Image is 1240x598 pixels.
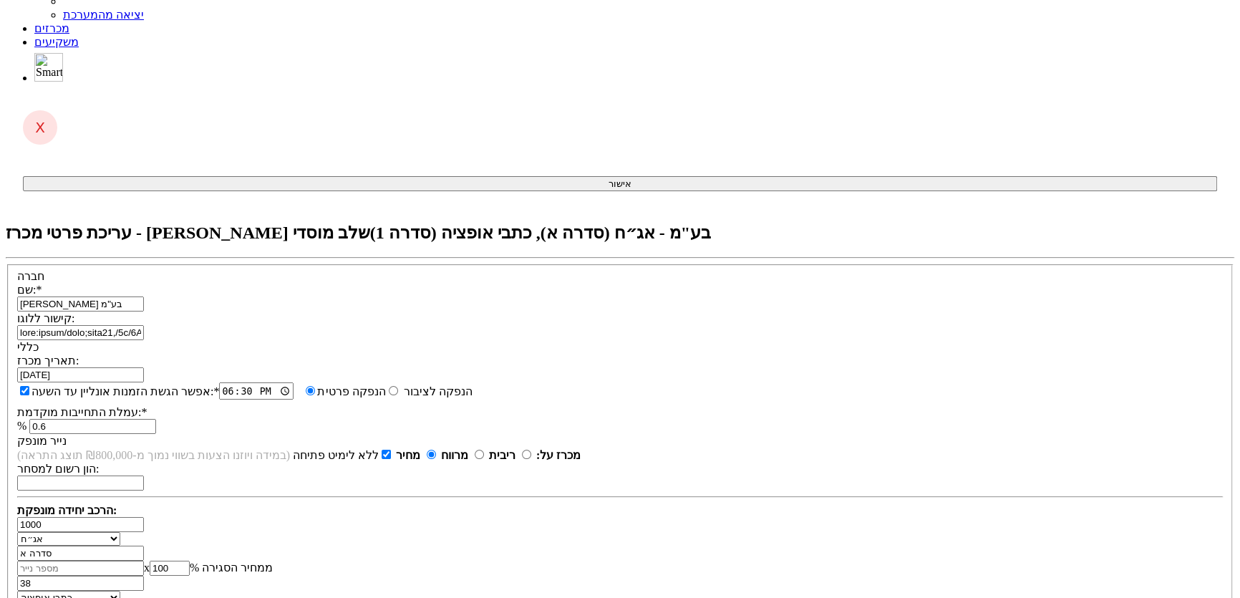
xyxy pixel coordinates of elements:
label: קישור ללוגו: [17,312,74,324]
button: אישור [23,176,1217,191]
input: ללא לימיט פתיחה [382,450,391,459]
a: יציאה מהמערכת [63,9,144,21]
label: הנפקה לציבור [302,385,472,397]
label: עמלת התחייבות מוקדמת: [17,406,147,418]
span: (במידה ויוזנו הצעות בשווי נמוך מ-₪800,000 תוצג התראה) [17,449,290,461]
strong: מרווח [441,449,468,461]
input: מחיר [427,450,436,459]
input: כמות [17,517,144,532]
input: אחוז [150,561,190,576]
input: מספר נייר [17,561,144,576]
span: שלב מוסדי [293,223,370,242]
strong: ריבית [489,449,515,461]
label: ללא לימיט פתיחה [293,449,393,461]
span: X [35,119,45,136]
input: אפשר הגשת הזמנות אונליין עד השעה:* [20,386,29,395]
span: % ממחיר הסגירה [190,561,273,574]
strong: מחיר [396,449,420,461]
input: שם הסדרה * [17,546,144,561]
strong: הרכב יחידה מונפקת: [17,504,117,516]
span: x [144,561,150,574]
h2: עריכת פרטי מכרז - [PERSON_NAME] בע"מ - אג״ח (סדרה א), כתבי אופציה (סדרה 1) [6,223,1234,243]
label: הון רשום למסחר: [17,463,99,475]
a: מכרזים [34,22,69,34]
input: מרווח [475,450,484,459]
label: תאריך מכרז: [17,355,79,367]
a: משקיעים [34,36,79,48]
input: הנפקה פרטית [389,386,398,395]
img: SmartBull Logo [34,53,63,82]
input: ריבית [522,450,531,459]
input: כמות [17,576,144,591]
span: % [17,420,26,432]
label: חברה [17,270,44,282]
strong: מכרז על: [536,449,581,461]
label: כללי [17,341,39,353]
label: שם: [17,284,42,296]
label: נייר מונפק [17,435,67,447]
label: הנפקה פרטית [317,385,400,397]
input: הנפקה לציבור [306,386,315,395]
label: אפשר הגשת הזמנות אונליין עד השעה: [17,384,219,398]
